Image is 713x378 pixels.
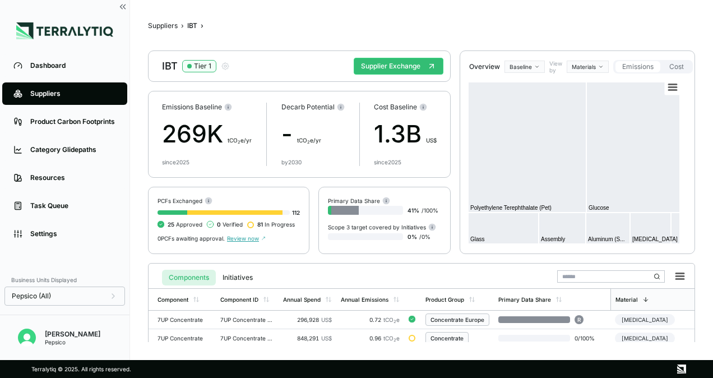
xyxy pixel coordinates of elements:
[419,233,430,240] span: / 0 %
[498,296,551,303] div: Primary Data Share
[283,296,321,303] div: Annual Spend
[615,61,660,72] button: Emissions
[220,296,258,303] div: Component ID
[354,58,443,75] button: Supplier Exchange
[158,196,300,205] div: PCFs Exchanged
[4,273,125,287] div: Business Units Displayed
[162,59,230,73] div: IBT
[577,316,581,323] span: R
[589,205,609,211] text: Glucose
[615,333,675,344] div: [MEDICAL_DATA]
[374,116,437,152] div: 1.3B
[168,221,174,228] span: 25
[408,207,419,214] span: 41 %
[162,270,216,285] button: Components
[158,335,211,342] div: 7UP Concentrate
[30,61,116,70] div: Dashboard
[328,196,390,205] div: Primary Data Share
[374,103,437,112] div: Cost Baseline
[341,296,388,303] div: Annual Emissions
[16,22,113,39] img: Logo
[181,21,184,30] span: ›
[30,201,116,210] div: Task Queue
[422,207,438,214] span: / 100 %
[281,103,345,112] div: Decarb Potential
[341,316,400,323] div: 0.72
[426,137,437,144] span: US$
[541,236,565,242] text: Assembly
[307,140,310,145] sub: 2
[18,329,36,347] img: Erik Hut
[510,63,532,70] span: Baseline
[45,330,100,339] div: [PERSON_NAME]
[30,229,116,238] div: Settings
[30,173,116,182] div: Resources
[341,335,400,342] div: 0.96
[470,205,552,211] text: Polyethylene Terephthalate (Pet)
[187,21,197,30] div: IBT
[393,338,396,343] sub: 2
[328,223,436,231] div: Scope 3 target covered by Initiatives
[45,339,100,345] div: Pepsico
[567,61,609,73] button: Materials
[30,117,116,126] div: Product Carbon Footprints
[393,319,396,324] sub: 2
[227,235,266,242] span: Review now
[217,221,243,228] span: Verified
[194,62,211,71] div: Tier 1
[30,145,116,154] div: Category Glidepaths
[220,316,274,323] div: 7UP Concentrate Sayhun
[632,236,678,242] text: [MEDICAL_DATA]
[408,233,417,240] span: 0 %
[257,221,263,228] span: 81
[13,324,40,351] button: Open user button
[228,137,252,144] span: t CO e/yr
[238,140,240,145] sub: 2
[281,116,345,152] div: -
[588,236,625,242] text: Aluminum (S...
[158,235,225,242] span: 0 PCFs awaiting approval.
[321,335,332,342] span: US$
[283,335,332,342] div: 848,291
[12,292,51,301] span: Pepsico (All)
[469,62,500,71] div: Overview
[292,209,300,216] span: 112
[470,236,485,242] text: Glass
[148,21,178,30] button: Suppliers
[217,221,221,228] span: 0
[383,316,400,323] span: tCO e
[430,335,464,342] div: Concentrate
[297,137,321,144] span: t CO e/yr
[283,316,332,323] div: 296,928
[383,335,400,342] span: tCO e
[281,159,302,165] div: by 2030
[158,316,211,323] div: 7UP Concentrate
[570,335,606,342] span: 0 / 100 %
[168,221,202,228] span: Approved
[257,221,295,228] span: In Progress
[663,61,691,72] button: Cost
[216,270,260,285] button: Initiatives
[374,159,401,165] div: since 2025
[504,61,545,73] button: Baseline
[162,116,252,152] div: 269K
[572,63,596,70] span: Materials
[321,316,332,323] span: US$
[425,296,464,303] div: Product Group
[30,89,116,98] div: Suppliers
[615,314,675,325] div: [MEDICAL_DATA]
[201,21,203,30] span: ›
[162,159,189,165] div: since 2025
[220,335,274,342] div: 7UP Concentrate [GEOGRAPHIC_DATA]
[615,296,638,303] div: Material
[158,296,188,303] div: Component
[162,103,252,112] div: Emissions Baseline
[430,316,484,323] div: Concentrate Europe
[549,60,562,73] label: View by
